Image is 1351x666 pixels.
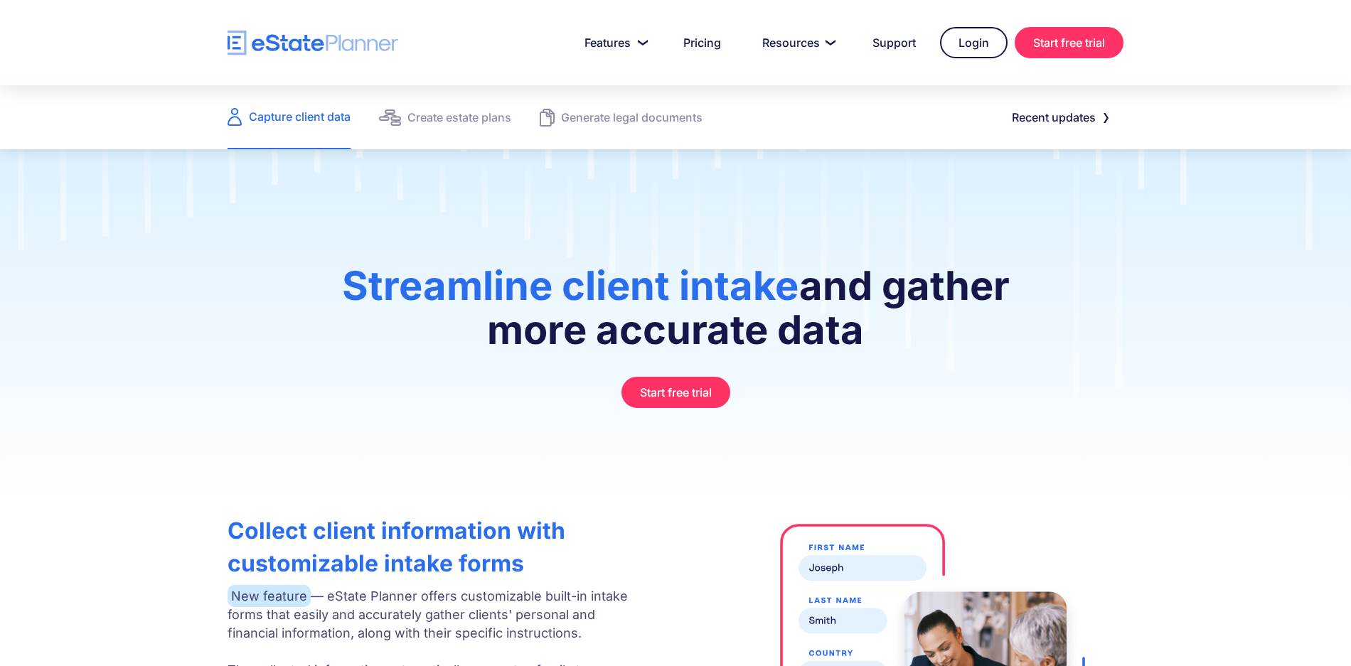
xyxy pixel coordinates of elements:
[940,27,1008,58] a: Login
[228,517,565,577] strong: Collect client information with customizable intake forms
[1015,27,1123,58] a: Start free trial
[1012,107,1096,127] div: Recent updates
[292,264,1059,366] h1: and gather more accurate data
[228,31,398,55] a: home
[228,85,351,149] a: Capture client data
[855,28,933,57] a: Support
[249,107,351,127] div: Capture client data
[995,103,1123,131] a: Recent updates
[561,107,703,127] div: Generate legal documents
[407,107,511,127] div: Create estate plans
[379,85,511,149] a: Create estate plans
[567,28,659,57] a: Features
[228,585,311,607] span: New feature
[342,262,799,310] span: Streamline client intake
[540,85,703,149] a: Generate legal documents
[666,28,738,57] a: Pricing
[745,28,848,57] a: Resources
[621,377,730,408] a: Start free trial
